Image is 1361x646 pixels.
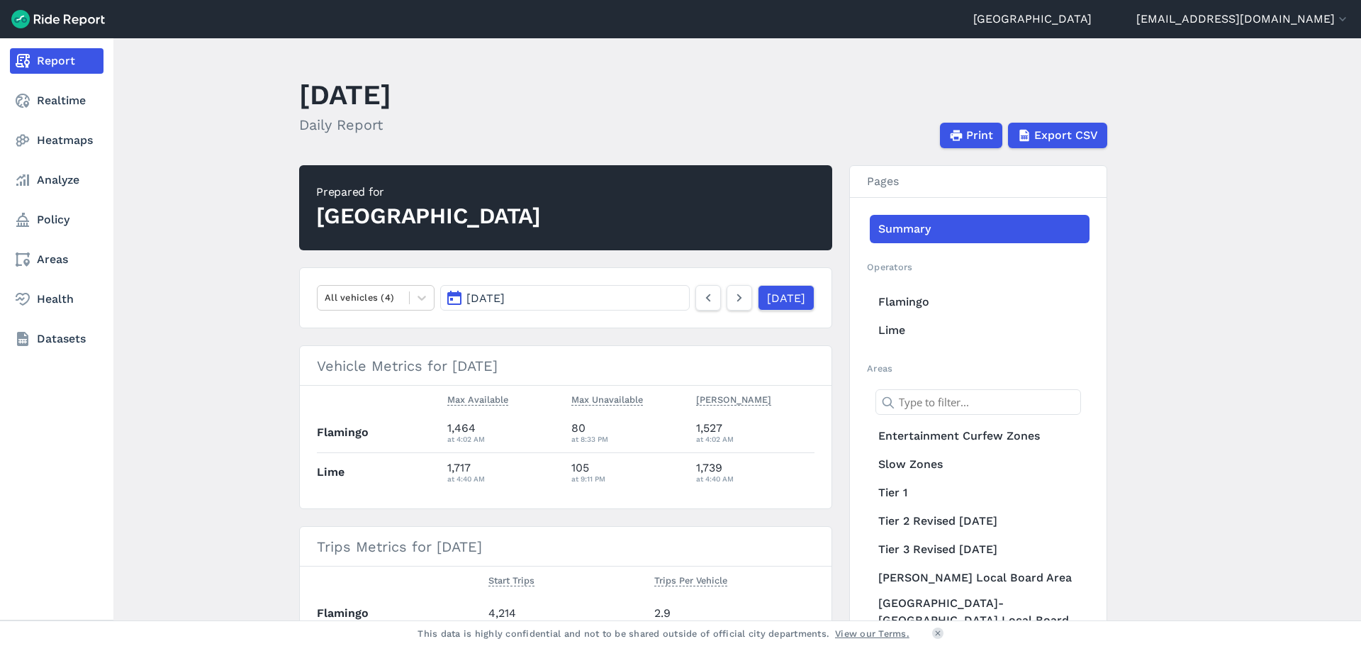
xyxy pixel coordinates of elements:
th: Flamingo [317,594,483,633]
button: Max Available [447,391,508,408]
div: at 4:02 AM [696,433,815,445]
div: 1,717 [447,460,561,485]
input: Type to filter... [875,389,1081,415]
td: 4,214 [483,594,649,633]
div: 1,464 [447,420,561,445]
h3: Trips Metrics for [DATE] [300,527,831,567]
div: at 4:40 AM [696,472,815,485]
div: 80 [571,420,685,445]
a: Lime [870,316,1090,345]
a: Tier 3 Revised [DATE] [870,535,1090,564]
a: Areas [10,247,103,272]
a: [GEOGRAPHIC_DATA] [973,11,1092,28]
img: Ride Report [11,10,105,28]
a: Flamingo [870,288,1090,316]
a: Entertainment Curfew Zones [870,422,1090,450]
div: 1,527 [696,420,815,445]
td: 2.9 [649,594,814,633]
a: Health [10,286,103,312]
h3: Pages [850,166,1107,198]
h2: Operators [867,260,1090,274]
h2: Areas [867,362,1090,375]
div: at 4:40 AM [447,472,561,485]
a: Policy [10,207,103,233]
button: Max Unavailable [571,391,643,408]
a: Realtime [10,88,103,113]
h2: Daily Report [299,114,391,135]
div: 105 [571,460,685,485]
span: Trips Per Vehicle [654,572,727,586]
button: Trips Per Vehicle [654,572,727,589]
div: at 9:11 PM [571,472,685,485]
div: at 4:02 AM [447,433,561,445]
span: [PERSON_NAME] [696,391,771,406]
a: Datasets [10,326,103,352]
th: Flamingo [317,413,442,452]
span: Start Trips [488,572,534,586]
span: [DATE] [466,291,505,305]
div: [GEOGRAPHIC_DATA] [316,201,541,232]
button: Print [940,123,1002,148]
a: Heatmaps [10,128,103,153]
a: Tier 1 [870,479,1090,507]
a: Slow Zones [870,450,1090,479]
div: Prepared for [316,184,541,201]
div: at 8:33 PM [571,433,685,445]
span: Export CSV [1034,127,1098,144]
button: [EMAIL_ADDRESS][DOMAIN_NAME] [1136,11,1350,28]
th: Lime [317,452,442,491]
div: 1,739 [696,460,815,485]
span: Max Available [447,391,508,406]
span: Max Unavailable [571,391,643,406]
button: Start Trips [488,572,534,589]
a: [DATE] [758,285,814,311]
button: [DATE] [440,285,690,311]
button: [PERSON_NAME] [696,391,771,408]
a: Analyze [10,167,103,193]
a: View our Terms. [835,627,909,640]
h1: [DATE] [299,75,391,114]
a: Summary [870,215,1090,243]
a: Tier 2 Revised [DATE] [870,507,1090,535]
button: Export CSV [1008,123,1107,148]
span: Print [966,127,993,144]
a: [PERSON_NAME] Local Board Area [870,564,1090,592]
a: Report [10,48,103,74]
h3: Vehicle Metrics for [DATE] [300,346,831,386]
